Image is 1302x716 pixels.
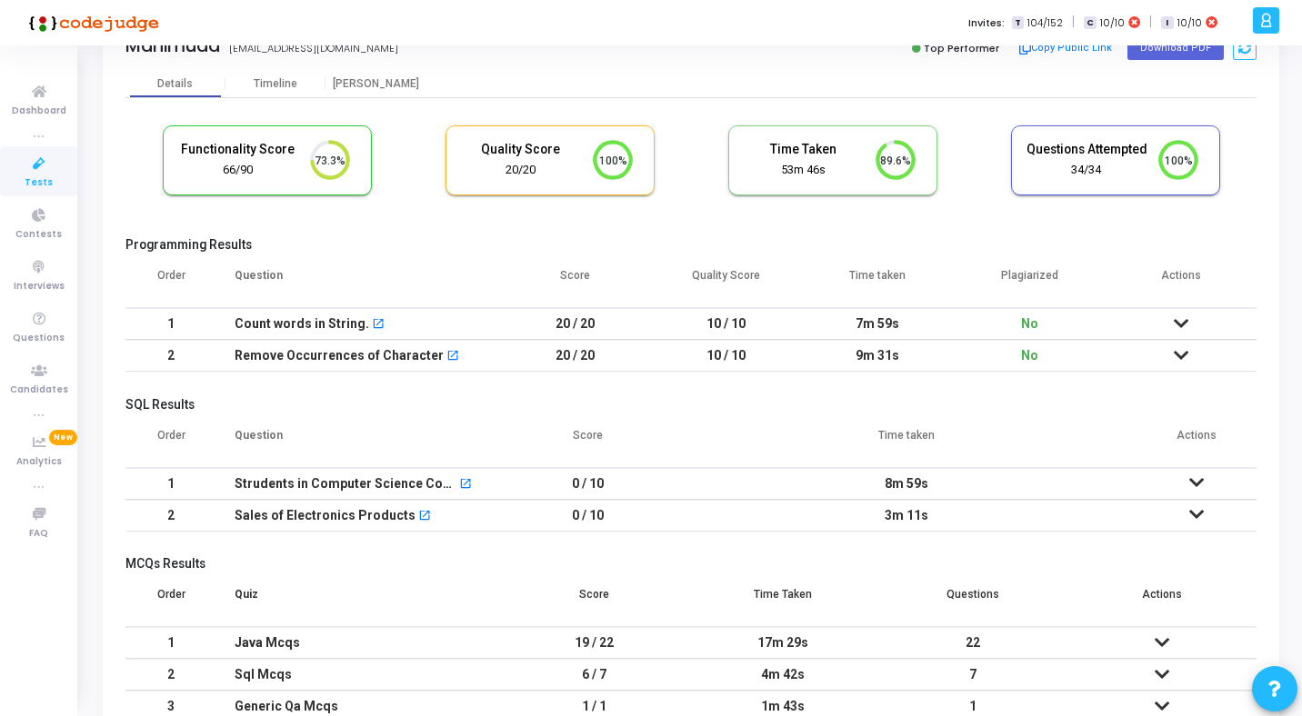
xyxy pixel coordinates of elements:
span: C [1084,16,1096,30]
mat-icon: open_in_new [372,319,385,332]
span: Tests [25,175,53,191]
button: Download PDF [1127,36,1224,60]
div: 20/20 [460,162,582,179]
th: Time Taken [688,576,877,627]
h5: Time Taken [743,142,865,157]
span: FAQ [29,526,48,542]
span: Interviews [14,279,65,294]
mat-icon: open_in_new [446,351,459,363]
h5: Functionality Score [177,142,299,157]
th: Quiz [216,576,499,627]
td: 0 / 10 [499,500,676,532]
div: 17m 29s [706,628,859,658]
span: Questions [13,331,65,346]
span: 10/10 [1177,15,1202,31]
td: 9m 31s [802,340,954,372]
div: [EMAIL_ADDRESS][DOMAIN_NAME] [229,41,398,56]
div: 34/34 [1026,162,1147,179]
div: 66/90 [177,162,299,179]
td: 22 [878,627,1067,659]
span: 104/152 [1027,15,1063,31]
td: 20 / 20 [499,308,651,340]
span: No [1021,316,1038,331]
td: 7 [878,659,1067,691]
th: Time taken [676,417,1137,468]
td: 2 [125,659,216,691]
span: | [1072,13,1075,32]
td: 20 / 20 [499,340,651,372]
h5: Programming Results [125,237,1257,253]
mat-icon: open_in_new [459,479,472,492]
th: Order [125,576,216,627]
span: Dashboard [12,104,66,119]
span: New [49,430,77,445]
span: Analytics [16,454,62,470]
mat-icon: open_in_new [418,511,431,523]
label: Invites: [968,15,1005,31]
th: Question [216,417,499,468]
th: Questions [878,576,1067,627]
td: 3m 11s [676,500,1137,532]
span: I [1161,16,1173,30]
th: Time taken [802,257,954,308]
th: Actions [1067,576,1257,627]
th: Quality Score [651,257,803,308]
span: Top Performer [924,41,999,55]
td: 10 / 10 [651,340,803,372]
h5: Quality Score [460,142,582,157]
div: Timeline [254,77,297,91]
td: 2 [125,500,216,532]
div: Strudents in Computer Science Course [235,469,456,499]
th: Score [499,417,676,468]
td: 1 [125,627,216,659]
div: Java Mcqs [235,628,481,658]
div: Count words in String. [235,309,369,339]
td: 8m 59s [676,468,1137,500]
th: Question [216,257,499,308]
td: 19 / 22 [499,627,688,659]
img: logo [23,5,159,41]
div: [PERSON_NAME] [325,77,426,91]
th: Score [499,257,651,308]
div: 53m 46s [743,162,865,179]
div: Sales of Electronics Products [235,501,416,531]
td: 1 [125,468,216,500]
td: 0 / 10 [499,468,676,500]
td: 1 [125,308,216,340]
span: No [1021,348,1038,363]
h5: SQL Results [125,397,1257,413]
span: Candidates [10,383,68,398]
td: 6 / 7 [499,659,688,691]
th: Plagiarized [954,257,1106,308]
div: Mahimuda [125,35,220,56]
th: Score [499,576,688,627]
td: 7m 59s [802,308,954,340]
span: T [1012,16,1024,30]
td: 2 [125,340,216,372]
div: Remove Occurrences of Character [235,341,444,371]
th: Actions [1105,257,1257,308]
span: | [1149,13,1152,32]
th: Order [125,417,216,468]
th: Actions [1136,417,1257,468]
div: 4m 42s [706,660,859,690]
div: Details [157,77,193,91]
button: Copy Public Link [1014,35,1118,62]
td: 10 / 10 [651,308,803,340]
h5: MCQs Results [125,556,1257,572]
div: Sql Mcqs [235,660,481,690]
th: Order [125,257,216,308]
span: 10/10 [1100,15,1125,31]
span: Contests [15,227,62,243]
h5: Questions Attempted [1026,142,1147,157]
